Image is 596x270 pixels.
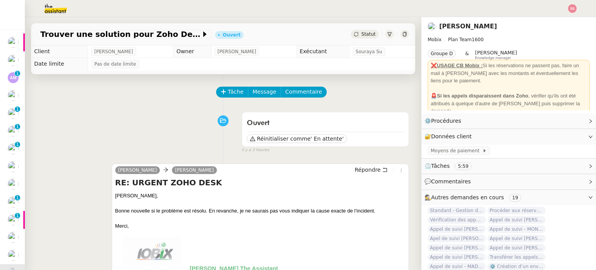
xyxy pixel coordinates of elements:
div: [PERSON_NAME], [115,192,405,200]
span: Commentaire [285,87,322,96]
strong: Si les appels disparaissent dans Zoho [437,93,528,99]
span: Répondre [355,166,381,174]
span: Appel de suivi [PERSON_NAME] - SYSNEXT [428,253,486,261]
nz-tag: 5:59 [455,162,471,170]
img: users%2FW4OQjB9BRtYK2an7yusO0WsYLsD3%2Favatar%2F28027066-518b-424c-8476-65f2e549ac29 [8,214,19,225]
span: Plan Team [448,37,472,42]
span: [PERSON_NAME] [475,50,517,56]
u: ❌USAGE CB Mobix : [431,63,483,68]
span: Apel de suivi [PERSON_NAME] ([DOMAIN_NAME]) [428,235,486,242]
span: Trouver une solution pour Zoho Desk [40,30,201,38]
span: ⏲️ [424,163,478,169]
nz-tag: Groupe D [428,50,456,57]
img: users%2FW4OQjB9BRtYK2an7yusO0WsYLsD3%2Favatar%2F28027066-518b-424c-8476-65f2e549ac29 [8,55,19,66]
span: 🚨 [431,93,437,99]
span: Réinitialiser comme [257,135,310,143]
span: 🕵️ [424,194,524,200]
div: ⚙️Procédures [421,113,596,129]
div: , vérifier qu'ils ont été attribués à quelque d'autre de [PERSON_NAME] puis supprimer la demande. [431,92,587,115]
a: [PERSON_NAME] [115,167,160,174]
span: Appel de suivi [PERSON_NAME]-Riottot [428,225,486,233]
img: users%2FW4OQjB9BRtYK2an7yusO0WsYLsD3%2Favatar%2F28027066-518b-424c-8476-65f2e549ac29 [8,143,19,154]
div: Si les réservations ne passent pas, faire un mail à [PERSON_NAME] avec les montants et éventuelle... [431,62,587,85]
button: Tâche [216,87,248,98]
span: Statut [361,31,376,37]
td: Exécutant [296,45,349,58]
span: 1600 [472,37,484,42]
span: Appel de suivi [PERSON_NAME] [487,216,546,224]
span: Transférer les appels en cas d'urgence [487,253,546,261]
span: Appel de suivi [PERSON_NAME] [487,244,546,252]
td: Client [31,45,88,58]
span: Moyens de paiement [431,147,482,155]
img: users%2FW4OQjB9BRtYK2an7yusO0WsYLsD3%2Favatar%2F28027066-518b-424c-8476-65f2e549ac29 [428,22,436,31]
nz-badge-sup: 1 [15,71,20,76]
p: 1 [16,213,19,220]
h4: RE: URGENT ZOHO DESK [115,177,405,188]
a: [PERSON_NAME] [172,167,217,174]
span: & [465,50,469,60]
span: Knowledge manager [475,56,511,60]
span: 💬 [424,178,474,185]
img: users%2FW4OQjB9BRtYK2an7yusO0WsYLsD3%2Favatar%2F28027066-518b-424c-8476-65f2e549ac29 [8,125,19,136]
img: users%2FW4OQjB9BRtYK2an7yusO0WsYLsD3%2Favatar%2F28027066-518b-424c-8476-65f2e549ac29 [8,250,19,261]
span: 🔐 [424,132,475,141]
span: Souraya Su [356,48,382,56]
span: Commentaires [431,178,471,185]
nz-badge-sup: 1 [15,124,20,129]
span: Tâches [431,163,450,169]
a: [PERSON_NAME] [439,23,497,30]
img: MOBIX [123,237,181,266]
nz-badge-sup: 1 [15,142,20,147]
img: users%2FAXgjBsdPtrYuxuZvIJjRexEdqnq2%2Favatar%2F1599931753966.jpeg [8,37,19,48]
span: Procéder aux réservations pour [GEOGRAPHIC_DATA] [487,207,546,214]
button: Répondre [352,165,390,174]
img: users%2FCk7ZD5ubFNWivK6gJdIkoi2SB5d2%2Favatar%2F3f84dbb7-4157-4842-a987-fca65a8b7a9a [8,179,19,190]
p: 1 [16,142,19,149]
p: 1 [16,124,19,131]
span: ' En attente' [310,135,343,143]
span: Tâche [228,87,244,96]
span: Standard - Gestion des appels entrants - octobre 2025 [428,207,486,214]
button: Message [248,87,281,98]
div: 🕵️Autres demandes en cours 19 [421,190,596,205]
div: 🔐Données client [421,129,596,144]
div: Bonne nouvelle si le problème est résolu. En revanche, je ne saurais pas vous indiquer la cause e... [115,207,405,215]
p: 1 [16,106,19,113]
span: [PERSON_NAME] [94,48,133,56]
td: Owner [173,45,211,58]
img: users%2FW4OQjB9BRtYK2an7yusO0WsYLsD3%2Favatar%2F28027066-518b-424c-8476-65f2e549ac29 [8,108,19,119]
div: 💬Commentaires [421,174,596,189]
app-user-label: Knowledge manager [475,50,517,60]
span: Procédures [431,118,461,124]
td: Date limite [31,58,88,70]
div: Ouvert [223,33,241,37]
img: users%2FW4OQjB9BRtYK2an7yusO0WsYLsD3%2Favatar%2F28027066-518b-424c-8476-65f2e549ac29 [8,161,19,172]
img: svg [8,72,19,83]
span: Autres demandes en cours [431,194,504,200]
div: ⏲️Tâches 5:59 [421,159,596,174]
p: 1 [16,71,19,78]
span: Appel de suivi - MON RENOVATEUR LOCAL - [PERSON_NAME] [487,225,546,233]
nz-badge-sup: 1 [15,106,20,112]
span: il y a 3 heures [242,147,269,153]
nz-badge-sup: 1 [15,195,20,200]
img: users%2FW4OQjB9BRtYK2an7yusO0WsYLsD3%2Favatar%2F28027066-518b-424c-8476-65f2e549ac29 [8,197,19,207]
nz-badge-sup: 1 [15,213,20,218]
button: Réinitialiser comme' En attente' [247,134,347,143]
span: Données client [431,133,472,139]
span: Ouvert [247,120,270,127]
div: Merci, [115,222,405,230]
img: users%2FW4OQjB9BRtYK2an7yusO0WsYLsD3%2Favatar%2F28027066-518b-424c-8476-65f2e549ac29 [8,90,19,101]
span: Message [253,87,276,96]
nz-tag: 19 [509,194,521,202]
span: Appel de suivi [PERSON_NAME] - TEAMRESA [428,244,486,252]
span: Appel de suivi [PERSON_NAME] - GLOBAL POS [487,235,546,242]
span: Vérification des appels sortants - octobre 2025 [428,216,486,224]
span: [PERSON_NAME] [218,48,256,56]
span: Mobix [428,37,442,42]
img: users%2FW4OQjB9BRtYK2an7yusO0WsYLsD3%2Favatar%2F28027066-518b-424c-8476-65f2e549ac29 [8,232,19,243]
img: svg [568,4,577,13]
span: Pas de date limite [94,60,136,68]
p: 1 [16,195,19,202]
